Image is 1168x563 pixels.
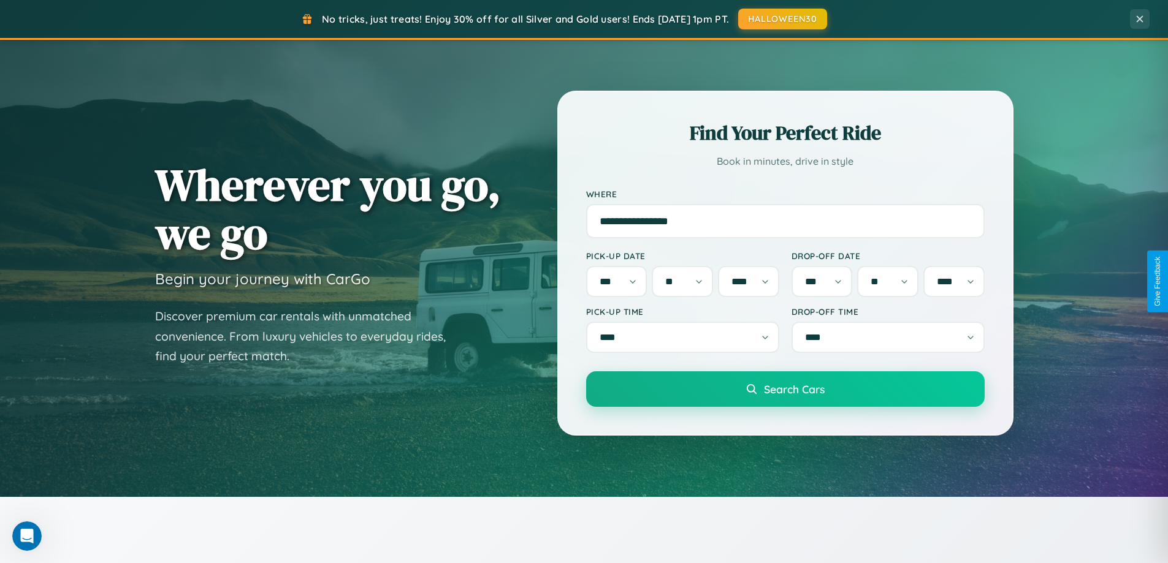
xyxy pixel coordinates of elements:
p: Discover premium car rentals with unmatched convenience. From luxury vehicles to everyday rides, ... [155,306,462,366]
span: Search Cars [764,382,825,396]
h3: Begin your journey with CarGo [155,270,370,288]
button: Search Cars [586,371,985,407]
div: Give Feedback [1153,257,1162,306]
label: Pick-up Time [586,306,779,317]
label: Pick-up Date [586,251,779,261]
label: Drop-off Time [792,306,985,317]
span: No tricks, just treats! Enjoy 30% off for all Silver and Gold users! Ends [DATE] 1pm PT. [322,13,729,25]
iframe: Intercom live chat [12,521,42,551]
label: Drop-off Date [792,251,985,261]
h1: Wherever you go, we go [155,161,501,257]
p: Book in minutes, drive in style [586,153,985,170]
label: Where [586,189,985,199]
h2: Find Your Perfect Ride [586,119,985,146]
button: HALLOWEEN30 [738,9,827,29]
